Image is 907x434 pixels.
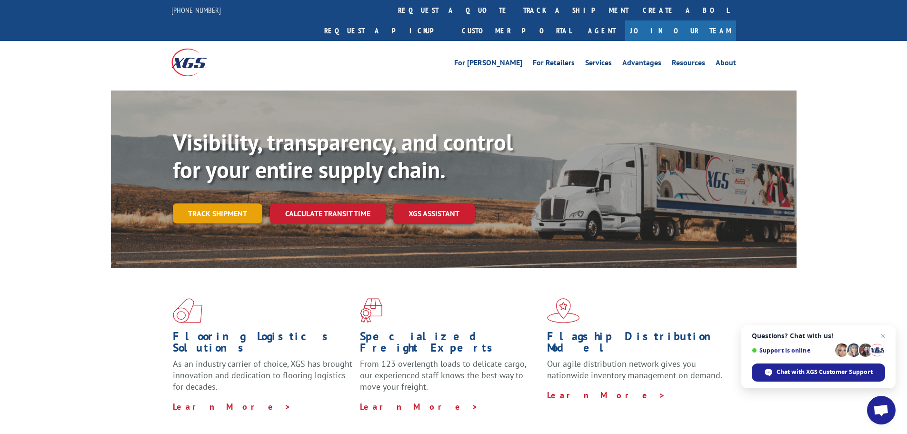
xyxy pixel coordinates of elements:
div: Open chat [867,396,896,424]
a: Learn More > [173,401,291,412]
a: Customer Portal [455,20,578,41]
span: As an industry carrier of choice, XGS has brought innovation and dedication to flooring logistics... [173,358,352,392]
img: xgs-icon-total-supply-chain-intelligence-red [173,298,202,323]
a: Resources [672,59,705,70]
span: Our agile distribution network gives you nationwide inventory management on demand. [547,358,722,381]
a: For Retailers [533,59,575,70]
a: For [PERSON_NAME] [454,59,522,70]
a: Advantages [622,59,661,70]
span: Close chat [877,330,888,342]
b: Visibility, transparency, and control for your entire supply chain. [173,127,513,184]
a: Agent [578,20,625,41]
span: Questions? Chat with us! [752,332,885,340]
a: Calculate transit time [270,203,386,224]
a: XGS ASSISTANT [393,203,475,224]
a: Request a pickup [317,20,455,41]
a: Track shipment [173,203,262,223]
a: Learn More > [547,390,666,401]
a: Join Our Team [625,20,736,41]
a: Services [585,59,612,70]
a: About [716,59,736,70]
span: Support is online [752,347,832,354]
a: [PHONE_NUMBER] [171,5,221,15]
h1: Flagship Distribution Model [547,331,727,358]
span: Chat with XGS Customer Support [777,368,873,376]
div: Chat with XGS Customer Support [752,363,885,382]
h1: Specialized Freight Experts [360,331,540,358]
h1: Flooring Logistics Solutions [173,331,353,358]
p: From 123 overlength loads to delicate cargo, our experienced staff knows the best way to move you... [360,358,540,401]
img: xgs-icon-focused-on-flooring-red [360,298,382,323]
a: Learn More > [360,401,478,412]
img: xgs-icon-flagship-distribution-model-red [547,298,580,323]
